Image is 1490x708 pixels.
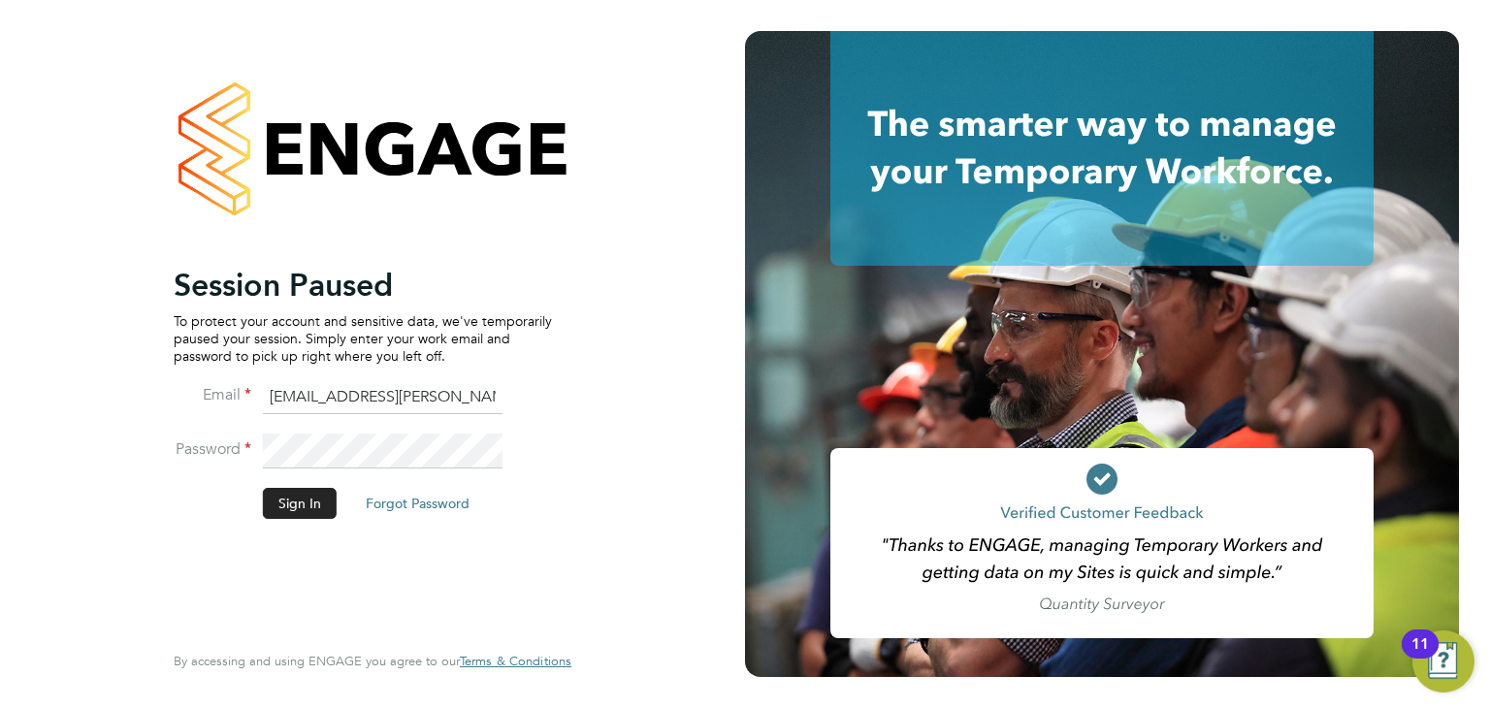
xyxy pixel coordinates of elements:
span: By accessing and using ENGAGE you agree to our [174,653,571,669]
p: To protect your account and sensitive data, we've temporarily paused your session. Simply enter y... [174,312,552,366]
button: Forgot Password [350,488,485,519]
button: Open Resource Center, 11 new notifications [1412,630,1474,692]
span: Terms & Conditions [460,653,571,669]
button: Sign In [263,488,337,519]
div: 11 [1411,644,1429,669]
input: Enter your work email... [263,380,502,415]
label: Email [174,385,251,405]
label: Password [174,439,251,460]
a: Terms & Conditions [460,654,571,669]
h2: Session Paused [174,266,552,305]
